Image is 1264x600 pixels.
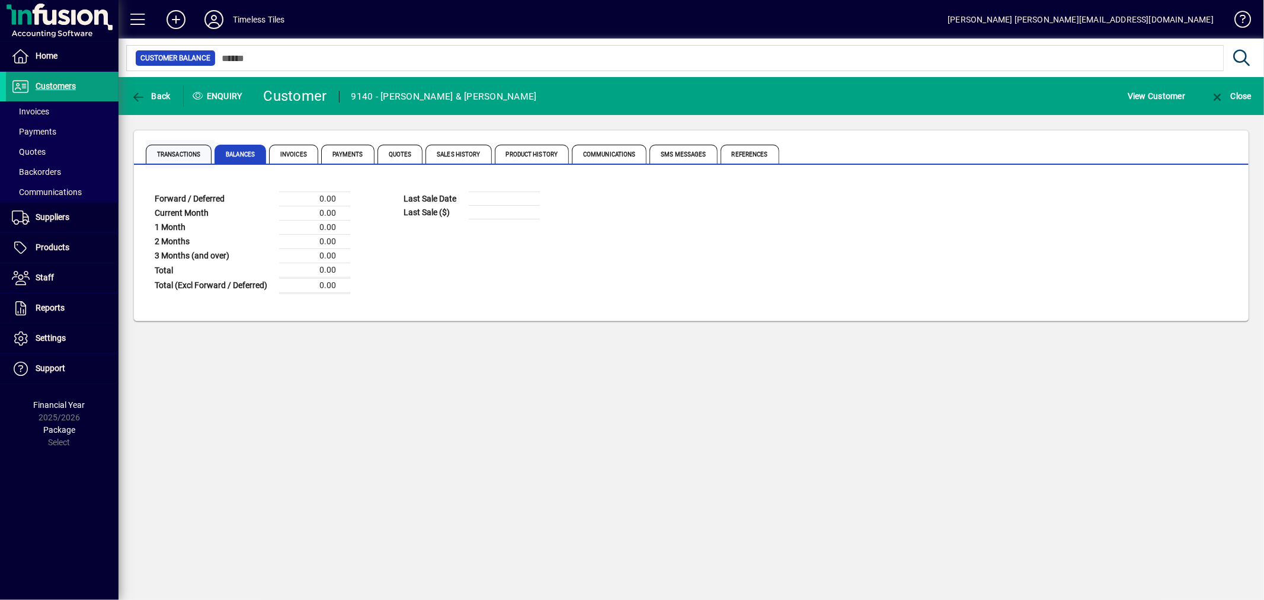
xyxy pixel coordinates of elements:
td: 0.00 [279,192,350,206]
td: 0.00 [279,235,350,249]
td: 0.00 [279,206,350,221]
span: Settings [36,333,66,343]
span: Support [36,363,65,373]
span: Customers [36,81,76,91]
app-page-header-button: Back [119,85,184,107]
a: Payments [6,122,119,142]
span: Transactions [146,145,212,164]
span: Backorders [12,167,61,177]
td: 0.00 [279,249,350,263]
td: Total (Excl Forward / Deferred) [149,278,279,293]
a: Home [6,42,119,71]
td: Last Sale Date [398,192,469,206]
span: Reports [36,303,65,312]
span: Quotes [377,145,423,164]
a: Quotes [6,142,119,162]
span: Home [36,51,57,60]
a: Support [6,354,119,384]
span: Product History [495,145,569,164]
div: [PERSON_NAME] [PERSON_NAME][EMAIL_ADDRESS][DOMAIN_NAME] [948,10,1214,29]
td: 2 Months [149,235,279,249]
span: Customer Balance [140,52,210,64]
span: Staff [36,273,54,282]
span: Invoices [269,145,318,164]
button: Profile [195,9,233,30]
div: Timeless Tiles [233,10,284,29]
span: Back [131,91,171,101]
span: Products [36,242,69,252]
a: Backorders [6,162,119,182]
td: 0.00 [279,263,350,278]
td: Total [149,263,279,278]
span: Payments [321,145,375,164]
span: Suppliers [36,212,69,222]
button: Back [128,85,174,107]
a: Products [6,233,119,263]
td: Forward / Deferred [149,192,279,206]
td: 3 Months (and over) [149,249,279,263]
td: 0.00 [279,278,350,293]
a: Suppliers [6,203,119,232]
span: View Customer [1128,87,1185,106]
span: SMS Messages [649,145,717,164]
span: Communications [12,187,82,197]
span: Balances [215,145,266,164]
div: Customer [264,87,327,106]
span: Payments [12,127,56,136]
span: Invoices [12,107,49,116]
button: View Customer [1125,85,1188,107]
button: Add [157,9,195,30]
a: Communications [6,182,119,202]
a: Reports [6,293,119,323]
a: Knowledge Base [1225,2,1249,41]
div: 9140 - [PERSON_NAME] & [PERSON_NAME] [351,87,537,106]
app-page-header-button: Close enquiry [1198,85,1264,107]
td: 0.00 [279,221,350,235]
span: Communications [572,145,647,164]
a: Settings [6,324,119,353]
div: Enquiry [184,87,255,106]
span: Financial Year [34,400,85,410]
span: References [721,145,779,164]
td: 1 Month [149,221,279,235]
span: Package [43,425,75,435]
span: Quotes [12,147,46,157]
span: Close [1210,91,1252,101]
a: Staff [6,263,119,293]
span: Sales History [425,145,491,164]
td: Last Sale ($) [398,206,469,219]
td: Current Month [149,206,279,221]
button: Close [1207,85,1255,107]
a: Invoices [6,101,119,122]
